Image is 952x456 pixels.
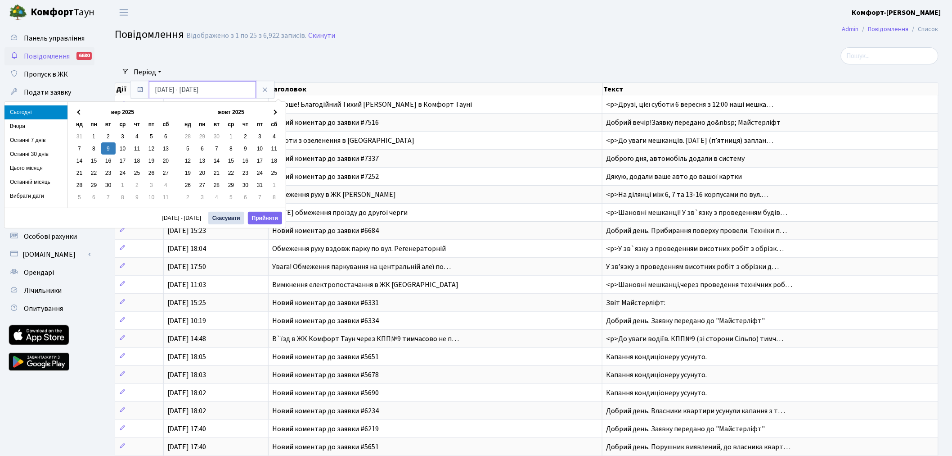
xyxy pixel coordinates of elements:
span: <p>Шановні мешканці! У зв`язку з проведенням будів… [606,208,787,218]
span: Дякую, додали ваше авто до вашої картки [606,172,742,182]
button: Скасувати [208,212,244,224]
td: 7 [210,142,224,155]
span: [DATE] 14:48 [167,334,206,344]
td: 18 [267,155,282,167]
td: 28 [181,130,195,142]
td: 29 [87,179,101,191]
span: Подати заявку [24,87,71,97]
th: нд [181,118,195,130]
td: 23 [101,167,116,179]
th: пт [253,118,267,130]
span: Добрий день. Заявку передано до "Майстерліфт" [606,424,765,434]
span: Опитування [24,304,63,314]
span: Новий коментар до заявки #5690 [272,388,379,398]
td: 26 [144,167,159,179]
span: Капання кондиціонеру усунуто. [606,370,707,380]
td: 2 [238,130,253,142]
span: У звʼязку з проведенням висотних робіт з обрізки д… [606,262,779,272]
th: вер 2025 [87,106,159,118]
td: 7 [253,191,267,203]
td: 21 [72,167,87,179]
span: [DATE] 18:02 [167,388,206,398]
li: Вчора [4,119,67,133]
td: 10 [116,142,130,155]
span: Орендарі [24,268,54,278]
span: Новий коментар до заявки #6234 [272,406,379,416]
li: Цього місяця [4,161,67,175]
span: <p>До уваги мешканців. [DATE] (пʼятниця) заплан… [606,136,773,146]
th: пн [195,118,210,130]
a: Admin [842,24,859,34]
span: [DATE] - [DATE] [162,215,205,221]
span: <p>Друзі, цієї суботи 6 вересня з 12:00 наші мешка… [606,100,773,109]
td: 1 [116,179,130,191]
span: [DATE] 18:02 [167,406,206,416]
td: 9 [238,142,253,155]
a: Скинути [308,32,335,40]
th: пн [87,118,101,130]
span: Капання кондиціонеру усунуто. [606,388,707,398]
span: Повідомлення [115,27,184,42]
span: <p>Шановні мешканці,через проведення технічних роб… [606,280,792,290]
td: 29 [224,179,238,191]
span: Новий коментар до заявки #7337 [272,154,379,164]
span: <p>На ділянці між 6, 7 та 13-16 корпусами по вул.… [606,190,768,200]
td: 12 [144,142,159,155]
td: 11 [159,191,173,203]
span: Обмеження руху в ЖК [PERSON_NAME] [272,190,396,200]
button: Прийняти [248,212,282,224]
td: 8 [224,142,238,155]
span: [DATE] 18:04 [167,244,206,254]
td: 3 [253,130,267,142]
td: 23 [238,167,253,179]
span: Новий коментар до заявки #7252 [272,172,379,182]
td: 8 [267,191,282,203]
td: 11 [267,142,282,155]
span: [DATE] 11:03 [167,280,206,290]
th: жовт 2025 [195,106,267,118]
span: <p>До уваги водіїв. КПП№9 (зі сторони Сільпо) тимч… [606,334,783,344]
td: 14 [210,155,224,167]
td: 28 [210,179,224,191]
span: [DATE] 17:40 [167,442,206,452]
th: вт [101,118,116,130]
span: Лічильники [24,286,62,296]
b: Комфорт [31,5,74,19]
img: logo.png [9,4,27,22]
li: Список [909,24,939,34]
td: 9 [101,142,116,155]
td: 6 [159,130,173,142]
span: [DATE] 15:23 [167,226,206,236]
td: 19 [144,155,159,167]
span: Новий коментар до заявки #5651 [272,442,379,452]
span: Доброго дня, автомобіль додали в систему [606,154,745,164]
a: Опитування [4,300,94,318]
td: 6 [238,191,253,203]
td: 19 [181,167,195,179]
td: 5 [224,191,238,203]
td: 8 [87,142,101,155]
span: [DATE] 17:56 [167,100,206,109]
span: Капання кондиціонеру усунуто. [606,352,707,362]
span: Повідомлення [24,51,70,61]
a: Особові рахунки [4,228,94,246]
td: 20 [195,167,210,179]
th: вт [210,118,224,130]
span: Панель управління [24,33,85,43]
span: Пропуск в ЖК [24,69,68,79]
th: сб [267,118,282,130]
span: Вимкнення електропостачання в ЖК [GEOGRAPHIC_DATA] [272,280,458,290]
th: пт [144,118,159,130]
a: Пропуск в ЖК [4,65,94,83]
td: 10 [253,142,267,155]
td: 6 [87,191,101,203]
span: [DATE] обмеження проїзду до другої черги [272,208,408,218]
td: 17 [116,155,130,167]
td: 9 [130,191,144,203]
span: [DATE] 18:03 [167,370,206,380]
span: Новий коментар до заявки #5678 [272,370,379,380]
td: 30 [238,179,253,191]
td: 20 [159,155,173,167]
a: Повідомлення [868,24,909,34]
li: Сьогодні [4,105,67,119]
